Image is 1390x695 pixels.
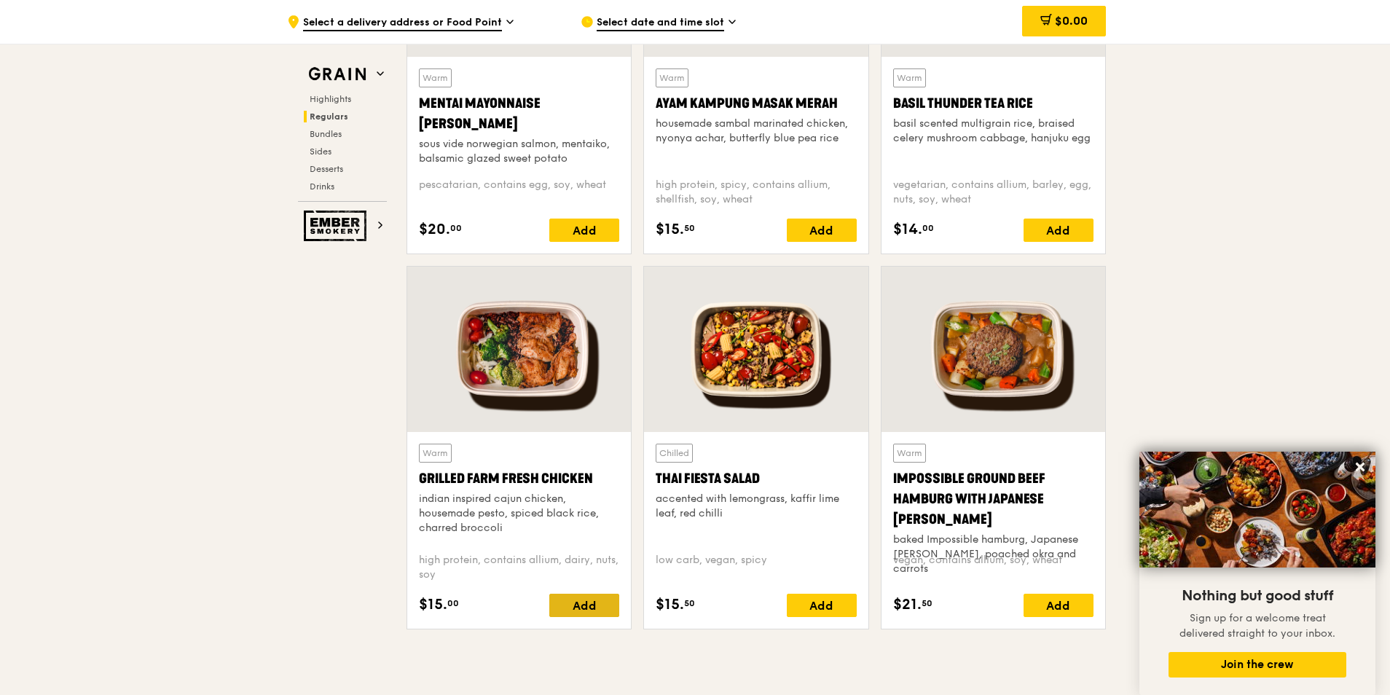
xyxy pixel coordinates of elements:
[787,219,857,242] div: Add
[893,219,922,240] span: $14.
[310,164,343,174] span: Desserts
[893,533,1093,576] div: baked Impossible hamburg, Japanese [PERSON_NAME], poached okra and carrots
[419,219,450,240] span: $20.
[1348,455,1372,479] button: Close
[310,94,351,104] span: Highlights
[787,594,857,617] div: Add
[1182,587,1333,605] span: Nothing but good stuff
[893,178,1093,207] div: vegetarian, contains allium, barley, egg, nuts, soy, wheat
[597,15,724,31] span: Select date and time slot
[447,597,459,609] span: 00
[1179,612,1335,640] span: Sign up for a welcome treat delivered straight to your inbox.
[419,178,619,207] div: pescatarian, contains egg, soy, wheat
[419,492,619,535] div: indian inspired cajun chicken, housemade pesto, spiced black rice, charred broccoli
[893,553,1093,582] div: vegan, contains allium, soy, wheat
[549,219,619,242] div: Add
[310,111,348,122] span: Regulars
[310,129,342,139] span: Bundles
[419,468,619,489] div: Grilled Farm Fresh Chicken
[303,15,502,31] span: Select a delivery address or Food Point
[656,178,856,207] div: high protein, spicy, contains allium, shellfish, soy, wheat
[419,93,619,134] div: Mentai Mayonnaise [PERSON_NAME]
[1169,652,1346,678] button: Join the crew
[419,68,452,87] div: Warm
[656,117,856,146] div: housemade sambal marinated chicken, nyonya achar, butterfly blue pea rice
[419,137,619,166] div: sous vide norwegian salmon, mentaiko, balsamic glazed sweet potato
[684,222,695,234] span: 50
[310,146,331,157] span: Sides
[549,594,619,617] div: Add
[893,93,1093,114] div: Basil Thunder Tea Rice
[304,61,371,87] img: Grain web logo
[922,222,934,234] span: 00
[893,444,926,463] div: Warm
[893,68,926,87] div: Warm
[450,222,462,234] span: 00
[656,444,693,463] div: Chilled
[656,594,684,616] span: $15.
[419,553,619,582] div: high protein, contains allium, dairy, nuts, soy
[656,553,856,582] div: low carb, vegan, spicy
[419,594,447,616] span: $15.
[656,492,856,521] div: accented with lemongrass, kaffir lime leaf, red chilli
[893,594,922,616] span: $21.
[656,93,856,114] div: Ayam Kampung Masak Merah
[656,468,856,489] div: Thai Fiesta Salad
[304,211,371,241] img: Ember Smokery web logo
[922,597,932,609] span: 50
[893,468,1093,530] div: Impossible Ground Beef Hamburg with Japanese [PERSON_NAME]
[1055,14,1088,28] span: $0.00
[310,181,334,192] span: Drinks
[656,68,688,87] div: Warm
[1024,594,1093,617] div: Add
[656,219,684,240] span: $15.
[893,117,1093,146] div: basil scented multigrain rice, braised celery mushroom cabbage, hanjuku egg
[419,444,452,463] div: Warm
[1024,219,1093,242] div: Add
[1139,452,1375,568] img: DSC07876-Edit02-Large.jpeg
[684,597,695,609] span: 50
